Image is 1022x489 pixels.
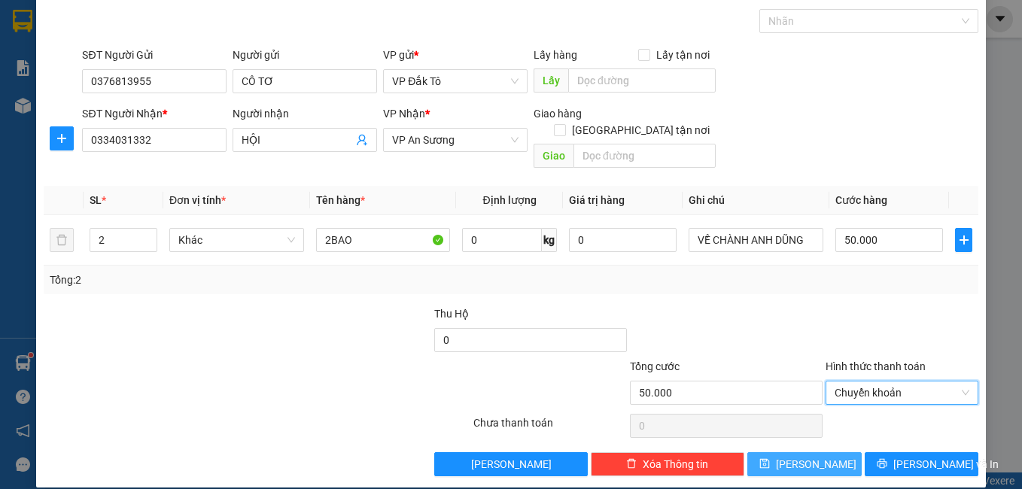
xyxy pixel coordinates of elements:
span: kg [542,228,557,252]
input: Dọc đường [568,68,716,93]
div: SĐT Người Gửi [82,47,227,63]
span: Giao hàng [534,108,582,120]
span: VP Nhận [383,108,425,120]
span: Xóa Thông tin [643,456,708,472]
input: Dọc đường [573,144,716,168]
button: save[PERSON_NAME] [747,452,862,476]
span: Tổng cước [630,360,680,372]
span: Thu Hộ [434,308,469,320]
span: [PERSON_NAME] [776,456,856,472]
span: Đơn vị tính [169,194,226,206]
span: Lấy [534,68,568,93]
span: Giao [534,144,573,168]
span: Lấy tận nơi [650,47,716,63]
span: Định lượng [483,194,537,206]
div: Tổng: 2 [50,272,396,288]
button: deleteXóa Thông tin [591,452,744,476]
span: [PERSON_NAME] [471,456,552,472]
span: plus [50,132,73,144]
button: plus [50,126,74,150]
span: Giá trị hàng [569,194,625,206]
button: delete [50,228,74,252]
button: plus [955,228,972,252]
span: printer [877,458,887,470]
span: Cước hàng [835,194,887,206]
input: 0 [569,228,677,252]
div: Người gửi [233,47,377,63]
button: printer[PERSON_NAME] và In [865,452,979,476]
span: VP An Sương [392,129,519,151]
th: Ghi chú [683,186,829,215]
span: Tên hàng [316,194,365,206]
span: delete [626,458,637,470]
div: Chưa thanh toán [472,415,628,441]
div: VP gửi [383,47,528,63]
span: [PERSON_NAME] và In [893,456,999,472]
input: VD: Bàn, Ghế [316,228,451,252]
span: plus [956,234,972,246]
span: user-add [356,134,368,146]
div: Người nhận [233,105,377,122]
input: Ghi Chú [689,228,823,252]
div: SĐT Người Nhận [82,105,227,122]
span: Lấy hàng [534,49,577,61]
span: [GEOGRAPHIC_DATA] tận nơi [566,122,716,138]
span: save [759,458,770,470]
label: Hình thức thanh toán [826,360,926,372]
span: Khác [178,229,295,251]
span: SL [90,194,102,206]
button: [PERSON_NAME] [434,452,588,476]
span: Chuyển khoản [835,381,970,404]
span: VP Đắk Tô [392,70,519,93]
